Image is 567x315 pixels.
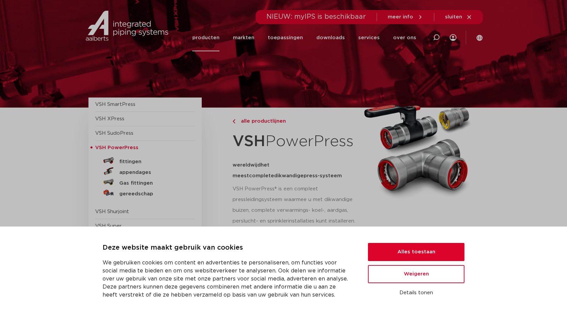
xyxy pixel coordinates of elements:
h5: fittingen [119,159,186,165]
a: services [358,24,380,51]
p: Deze website maakt gebruik van cookies [103,243,352,253]
span: complete [249,173,274,178]
h5: gereedschap [119,191,186,197]
span: dikwandige [274,173,304,178]
span: press-systeem [304,173,342,178]
p: Het assortiment bestaat uit DW-profiel pressfittingen, -appendages en -gereedschap in de afmeting... [233,226,475,258]
a: Gas fittingen [95,177,195,187]
img: chevron-right.svg [233,119,235,124]
a: VSH Super [95,224,122,229]
span: sluiten [445,14,462,19]
h5: Gas fittingen [119,180,186,186]
strong: VSH [233,134,265,149]
a: alle productlijnen [233,117,358,125]
a: downloads [316,24,345,51]
a: sluiten [445,14,472,20]
a: gereedschap [95,187,195,198]
a: producten [192,24,219,51]
span: NIEUW: myIPS is beschikbaar [266,13,366,20]
a: appendages [95,166,195,177]
button: Weigeren [368,265,464,283]
a: toepassingen [268,24,303,51]
span: alle productlijnen [237,119,286,124]
p: VSH PowerPress® is een compleet pressleidingsysteem waarmee u met dikwandige buizen, complete ver... [233,184,358,227]
nav: Menu [192,24,416,51]
a: fittingen [95,155,195,166]
a: VSH Shurjoint [95,209,129,214]
button: Details tonen [368,287,464,299]
a: over ons [393,24,416,51]
h1: PowerPress [233,129,358,154]
span: VSH PowerPress [95,145,138,150]
div: my IPS [450,24,456,51]
button: Alles toestaan [368,243,464,261]
a: VSH XPress [95,116,124,121]
span: het meest [233,163,269,178]
h5: appendages [119,170,186,176]
p: We gebruiken cookies om content en advertenties te personaliseren, om functies voor social media ... [103,259,352,299]
a: VSH SudoPress [95,131,133,136]
a: meer info [388,14,423,20]
a: markten [233,24,254,51]
span: wereldwijd [233,163,261,168]
span: meer info [388,14,413,19]
a: VSH SmartPress [95,102,135,107]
